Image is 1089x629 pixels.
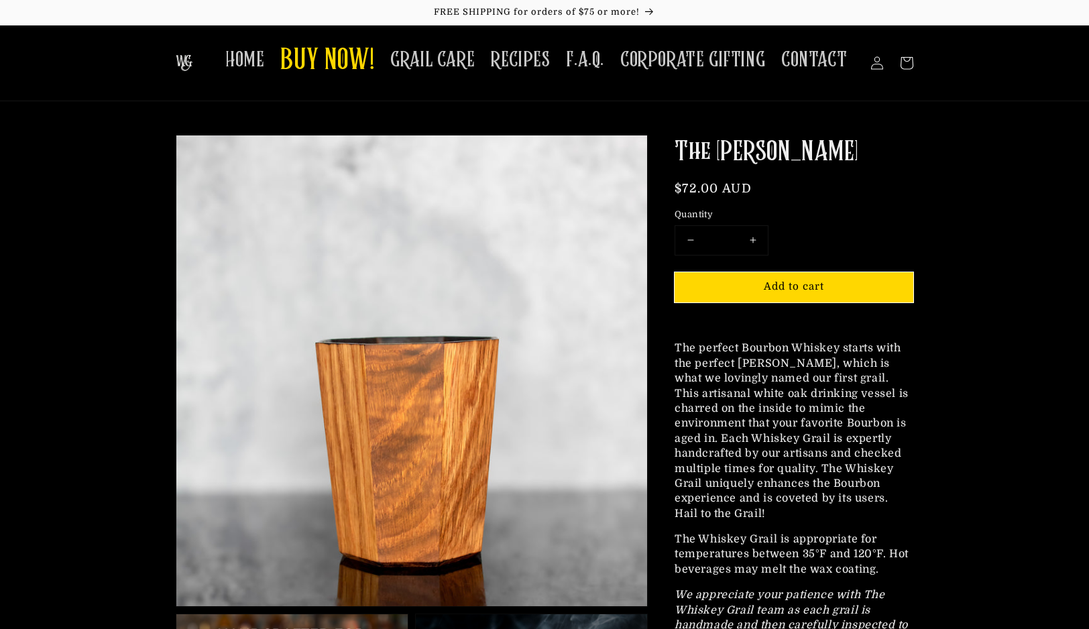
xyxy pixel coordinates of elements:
span: HOME [225,47,264,73]
span: BUY NOW! [280,43,374,80]
span: CONTACT [781,47,847,73]
span: GRAIL CARE [390,47,475,73]
span: Add to cart [764,280,824,292]
img: The Whiskey Grail [176,55,192,71]
a: GRAIL CARE [382,39,483,81]
span: F.A.Q. [566,47,604,73]
a: F.A.Q. [558,39,612,81]
span: CORPORATE GIFTING [620,47,765,73]
button: Add to cart [675,272,913,302]
label: Quantity [675,208,913,221]
a: BUY NOW! [272,35,382,88]
a: HOME [217,39,272,81]
h1: The [PERSON_NAME] [675,135,913,170]
a: CORPORATE GIFTING [612,39,773,81]
p: FREE SHIPPING for orders of $75 or more! [13,7,1076,18]
span: $72.00 AUD [675,182,752,195]
span: The Whiskey Grail is appropriate for temperatures between 35°F and 120°F. Hot beverages may melt ... [675,533,909,575]
a: RECIPES [483,39,558,81]
p: The perfect Bourbon Whiskey starts with the perfect [PERSON_NAME], which is what we lovingly name... [675,341,913,521]
a: CONTACT [773,39,855,81]
span: RECIPES [491,47,550,73]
